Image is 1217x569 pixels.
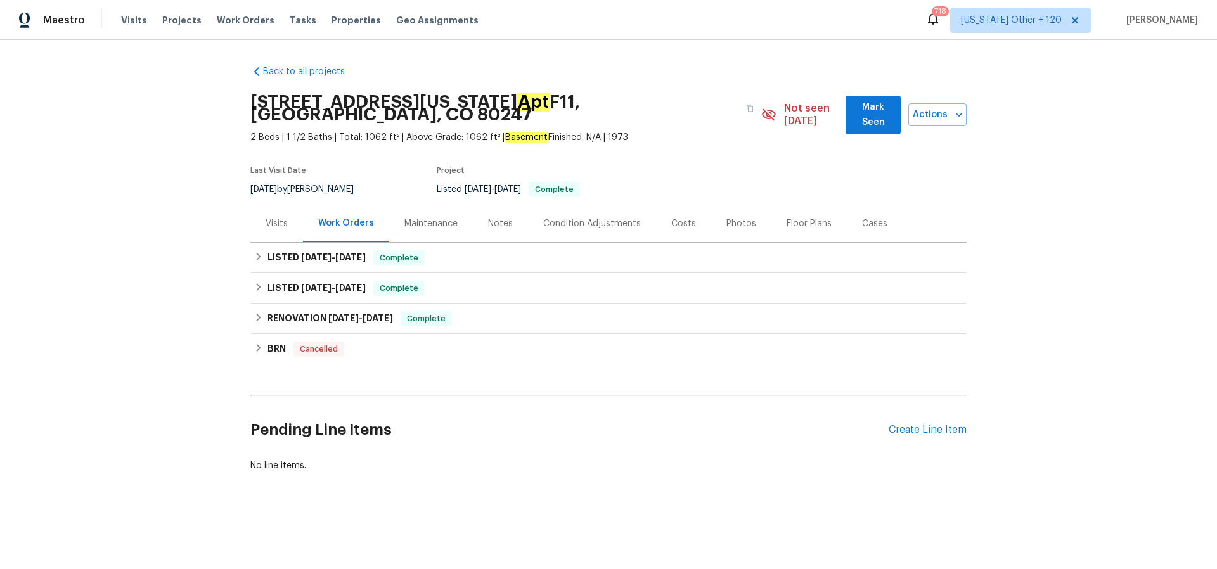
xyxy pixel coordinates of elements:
[375,252,423,264] span: Complete
[787,217,832,230] div: Floor Plans
[726,217,756,230] div: Photos
[250,459,967,472] div: No line items.
[889,424,967,436] div: Create Line Item
[121,14,147,27] span: Visits
[250,131,761,144] span: 2 Beds | 1 1/2 Baths | Total: 1062 ft² | Above Grade: 1062 ft² | Finished: N/A | 1973
[250,273,967,304] div: LISTED [DATE]-[DATE]Complete
[784,102,838,127] span: Not seen [DATE]
[250,243,967,273] div: LISTED [DATE]-[DATE]Complete
[43,14,85,27] span: Maestro
[856,99,891,131] span: Mark Seen
[267,250,366,265] h6: LISTED
[465,185,491,194] span: [DATE]
[301,283,332,292] span: [DATE]
[494,185,521,194] span: [DATE]
[488,217,513,230] div: Notes
[267,311,393,326] h6: RENOVATION
[250,400,889,459] h2: Pending Line Items
[363,314,393,323] span: [DATE]
[517,93,550,112] em: Apt
[437,185,580,194] span: Listed
[290,16,316,25] span: Tasks
[250,167,306,174] span: Last Visit Date
[250,182,369,197] div: by [PERSON_NAME]
[250,65,372,78] a: Back to all projects
[402,312,451,325] span: Complete
[846,96,901,134] button: Mark Seen
[1121,14,1198,27] span: [PERSON_NAME]
[250,334,967,364] div: BRN Cancelled
[335,283,366,292] span: [DATE]
[217,14,274,27] span: Work Orders
[908,103,967,127] button: Actions
[862,217,887,230] div: Cases
[530,186,579,193] span: Complete
[250,304,967,334] div: RENOVATION [DATE]-[DATE]Complete
[328,314,393,323] span: -
[266,217,288,230] div: Visits
[162,14,202,27] span: Projects
[250,185,277,194] span: [DATE]
[934,5,946,18] div: 718
[267,281,366,296] h6: LISTED
[437,167,465,174] span: Project
[738,97,761,120] button: Copy Address
[250,96,738,121] h2: [STREET_ADDRESS][US_STATE] F11, [GEOGRAPHIC_DATA], CO 80247
[404,217,458,230] div: Maintenance
[335,253,366,262] span: [DATE]
[301,253,332,262] span: [DATE]
[301,253,366,262] span: -
[465,185,521,194] span: -
[318,217,374,229] div: Work Orders
[671,217,696,230] div: Costs
[918,107,956,123] span: Actions
[301,283,366,292] span: -
[267,342,286,357] h6: BRN
[375,282,423,295] span: Complete
[543,217,641,230] div: Condition Adjustments
[505,132,548,143] em: Basement
[396,14,479,27] span: Geo Assignments
[328,314,359,323] span: [DATE]
[961,14,1062,27] span: [US_STATE] Other + 120
[295,343,343,355] span: Cancelled
[332,14,381,27] span: Properties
